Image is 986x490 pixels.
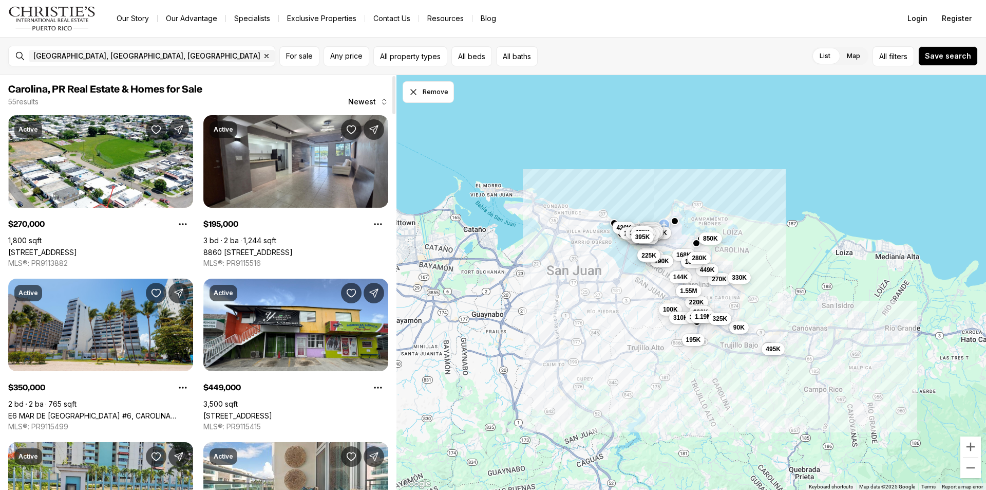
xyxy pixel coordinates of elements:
[631,227,656,240] button: 1.05M
[713,315,728,323] span: 325K
[686,311,709,323] button: 340K
[669,312,692,324] button: 310K
[879,51,887,62] span: All
[811,47,839,65] label: List
[712,275,727,283] span: 270K
[203,411,272,420] a: A13 GALICIA AVE., CASTELLANA GARDENS DEV., CAROLINA PR, 00983
[733,323,745,332] span: 90K
[732,274,747,282] span: 330K
[693,308,708,316] span: 900K
[33,52,260,60] span: [GEOGRAPHIC_DATA], [GEOGRAPHIC_DATA], [GEOGRAPHIC_DATA]
[630,229,638,237] span: 1M
[342,92,394,112] button: Newest
[659,303,682,316] button: 100K
[672,249,695,261] button: 168K
[641,251,656,260] span: 225K
[942,14,972,23] span: Register
[18,125,38,134] p: Active
[663,305,678,314] span: 100K
[173,214,193,234] button: Property options
[673,314,688,322] span: 310K
[925,52,971,60] span: Save search
[624,229,638,238] span: 1.4M
[8,98,39,106] p: 55 results
[695,313,712,321] span: 1.19M
[8,248,77,257] a: Calle 26 S7, CAROLINA PR, 00983
[146,119,166,140] button: Save Property: Calle 26 S7
[907,14,927,23] span: Login
[637,248,660,261] button: 350K
[451,46,492,66] button: All beds
[168,283,189,303] button: Share Property
[419,11,472,26] a: Resources
[708,273,731,285] button: 270K
[168,446,189,467] button: Share Property
[676,251,691,259] span: 168K
[692,254,707,262] span: 280K
[766,345,781,353] span: 495K
[700,266,715,274] span: 449K
[631,231,654,243] button: 395K
[637,249,660,262] button: 225K
[364,283,384,303] button: Share Property
[625,227,642,239] button: 1M
[8,6,96,31] img: logo
[279,46,319,66] button: For sale
[691,311,716,323] button: 1.19M
[168,119,189,140] button: Share Property
[729,321,749,334] button: 90K
[18,289,38,297] p: Active
[635,233,650,241] span: 395K
[158,11,225,26] a: Our Advantage
[8,411,193,420] a: E6 MAR DE ISLA VERDE #6, CAROLINA PR, 00979
[214,125,233,134] p: Active
[613,222,636,234] button: 420K
[617,224,632,232] span: 420K
[686,336,701,344] span: 195K
[873,46,914,66] button: Allfilters
[635,228,650,237] span: 425K
[214,289,233,297] p: Active
[341,283,362,303] button: Save Property: A13 GALICIA AVE., CASTELLANA GARDENS DEV.
[936,8,978,29] button: Register
[631,226,654,239] button: 425K
[368,214,388,234] button: Property options
[496,46,538,66] button: All baths
[226,11,278,26] a: Specialists
[279,11,365,26] a: Exclusive Properties
[696,264,719,276] button: 449K
[324,46,369,66] button: Any price
[901,8,934,29] button: Login
[403,81,454,103] button: Dismiss drawing
[286,52,313,60] span: For sale
[673,273,688,281] span: 144K
[18,452,38,461] p: Active
[146,283,166,303] button: Save Property: E6 MAR DE ISLA VERDE #6
[173,377,193,398] button: Property options
[690,313,705,321] span: 340K
[330,52,363,60] span: Any price
[214,452,233,461] p: Active
[146,446,166,467] button: Save Property: Celestial CELESTIAL #5I
[373,46,447,66] button: All property types
[341,446,362,467] button: Save Property: Cond. Solemare MARGINAL #522
[762,343,785,355] button: 495K
[654,257,669,265] span: 190K
[472,11,504,26] a: Blog
[728,271,751,284] button: 330K
[203,248,293,257] a: 8860 PASEO DEL REY #H-102, CAROLINA PR, 00987
[681,256,704,268] button: 180K
[652,229,667,237] span: 535K
[108,11,157,26] a: Our Story
[620,227,642,240] button: 1.4M
[889,51,907,62] span: filters
[364,446,384,467] button: Share Property
[918,46,978,66] button: Save search
[641,225,664,238] button: 425K
[8,84,202,95] span: Carolina, PR Real Estate & Homes for Sale
[368,377,388,398] button: Property options
[341,119,362,140] button: Save Property: 8860 PASEO DEL REY #H-102
[641,230,656,238] span: 355K
[680,287,697,295] span: 1.55M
